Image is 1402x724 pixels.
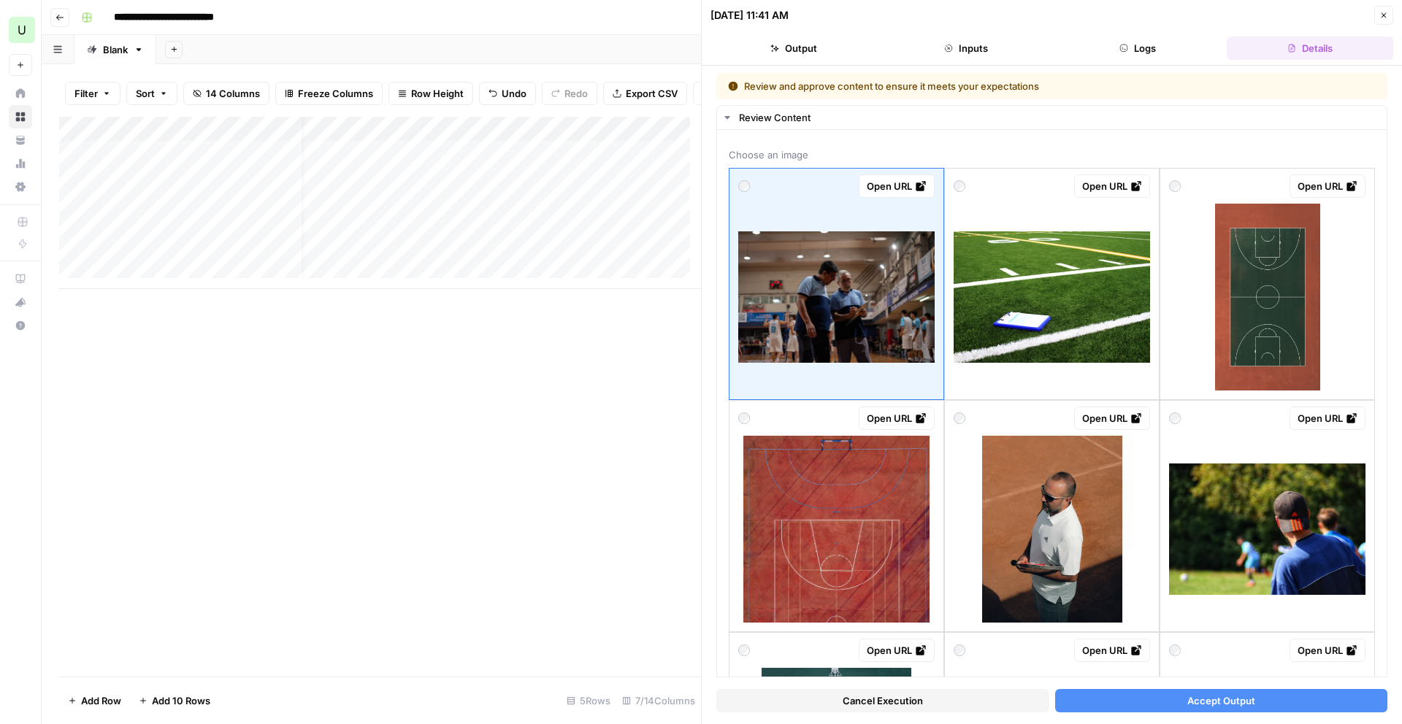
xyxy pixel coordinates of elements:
a: Your Data [9,128,32,152]
div: 5 Rows [561,689,616,712]
button: Details [1227,36,1393,60]
span: Undo [502,86,526,101]
span: U [18,21,26,39]
a: Usage [9,152,32,175]
button: Cancel Execution [716,689,1049,712]
a: AirOps Academy [9,267,32,290]
button: Logs [1055,36,1222,60]
span: Choose an image [729,147,1375,162]
span: 14 Columns [206,86,260,101]
a: Open URL [1290,174,1365,198]
span: Add Row [81,693,121,708]
a: Home [9,82,32,105]
a: Open URL [859,174,935,198]
button: Filter [65,82,120,105]
button: Freeze Columns [275,82,383,105]
img: photo-1684707878949-4b5abfd6466c [954,231,1150,362]
button: Sort [126,82,177,105]
img: photo-1660463529663-2b024c0bef93 [982,436,1122,623]
a: Blank [74,35,156,64]
div: Open URL [867,643,927,658]
span: Accept Output [1187,693,1255,708]
button: Accept Output [1055,689,1388,712]
span: Freeze Columns [298,86,373,101]
div: Open URL [1082,411,1142,425]
div: Review Content [739,110,1378,125]
button: Review Content [717,106,1387,129]
a: Browse [9,105,32,128]
button: Add Row [59,689,130,712]
button: Add 10 Rows [130,689,219,712]
button: Export CSV [603,82,687,105]
a: Open URL [859,407,935,430]
span: Export CSV [626,86,678,101]
div: Review and approve content to ensure it meets your expectations [728,79,1208,93]
div: Open URL [1082,643,1142,658]
span: Add 10 Rows [152,693,210,708]
button: What's new? [9,290,32,314]
div: [DATE] 11:41 AM [710,8,789,23]
img: photo-1662301975199-3122f3cfa9f1 [1169,463,1365,594]
div: Open URL [867,179,927,193]
div: 7/14 Columns [616,689,701,712]
img: photo-1743023786477-1b4ca362189d [738,231,935,362]
button: Output [710,36,877,60]
a: Open URL [1074,639,1150,662]
a: Open URL [1074,174,1150,198]
span: Redo [564,86,588,101]
a: Open URL [1074,407,1150,430]
div: Open URL [1082,179,1142,193]
span: Row Height [411,86,464,101]
div: Open URL [867,411,927,425]
span: Sort [136,86,155,101]
button: 14 Columns [183,82,269,105]
a: Open URL [1290,407,1365,430]
img: photo-1667406600896-0e35082f84e9 [743,436,930,623]
button: Undo [479,82,536,105]
a: Settings [9,175,32,199]
button: Help + Support [9,314,32,337]
span: Filter [74,86,98,101]
div: What's new? [9,291,31,313]
div: Open URL [1298,643,1357,658]
button: Workspace: Upgrow.io [9,12,32,48]
a: Open URL [859,639,935,662]
img: photo-1600534220378-df36338afc40 [1215,204,1320,390]
div: Blank [103,42,128,57]
button: Inputs [883,36,1049,60]
div: Open URL [1298,411,1357,425]
a: Open URL [1290,639,1365,662]
button: Redo [542,82,597,105]
div: Open URL [1298,179,1357,193]
button: Row Height [388,82,473,105]
span: Cancel Execution [843,693,923,708]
